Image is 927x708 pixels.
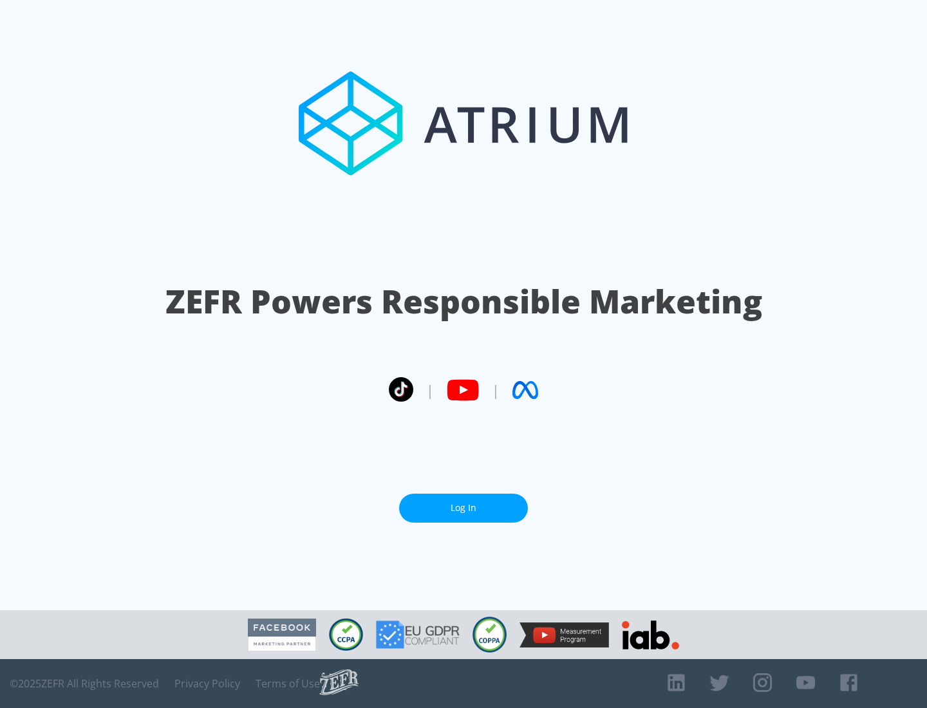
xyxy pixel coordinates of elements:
img: CCPA Compliant [329,619,363,651]
a: Privacy Policy [174,677,240,690]
a: Log In [399,494,528,523]
img: COPPA Compliant [473,617,507,653]
span: © 2025 ZEFR All Rights Reserved [10,677,159,690]
img: YouTube Measurement Program [520,622,609,647]
span: | [426,380,434,400]
a: Terms of Use [256,677,320,690]
img: GDPR Compliant [376,620,460,649]
span: | [492,380,500,400]
h1: ZEFR Powers Responsible Marketing [165,279,762,324]
img: IAB [622,620,679,649]
img: Facebook Marketing Partner [248,619,316,651]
